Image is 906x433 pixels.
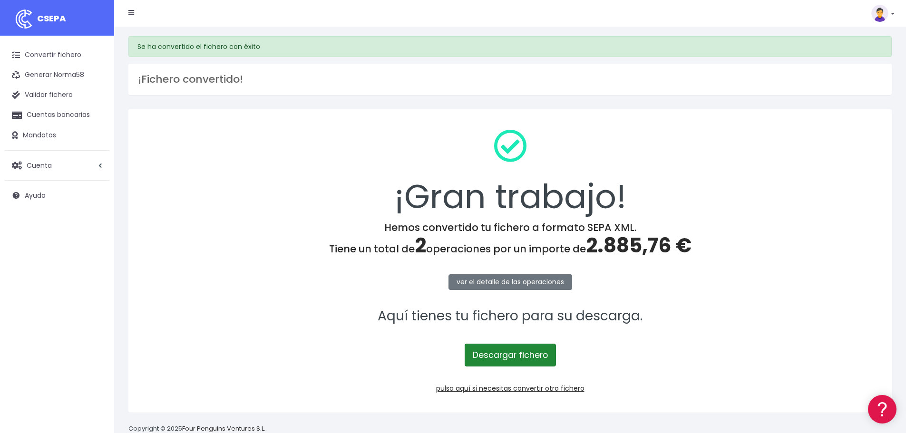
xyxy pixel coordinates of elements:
a: Cuenta [5,155,109,175]
img: profile [871,5,888,22]
span: CSEPA [37,12,66,24]
a: Descargar fichero [465,344,556,366]
a: Ayuda [5,185,109,205]
div: Se ha convertido el fichero con éxito [128,36,892,57]
a: Mandatos [5,125,109,145]
h3: ¡Fichero convertido! [138,73,882,86]
div: ¡Gran trabajo! [141,122,879,221]
a: Four Penguins Ventures S.L. [182,424,265,433]
h4: Hemos convertido tu fichero a formato SEPA XML. Tiene un total de operaciones por un importe de [141,221,879,258]
a: ver el detalle de las operaciones [448,274,572,290]
span: 2.885,76 € [586,231,692,260]
span: 2 [415,231,426,260]
a: Generar Norma58 [5,65,109,85]
p: Aquí tienes tu fichero para su descarga. [141,306,879,327]
a: Convertir fichero [5,45,109,65]
img: logo [12,7,36,31]
span: Ayuda [25,191,46,200]
a: Cuentas bancarias [5,105,109,125]
a: pulsa aquí si necesitas convertir otro fichero [436,384,585,393]
a: Validar fichero [5,85,109,105]
span: Cuenta [27,160,52,170]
